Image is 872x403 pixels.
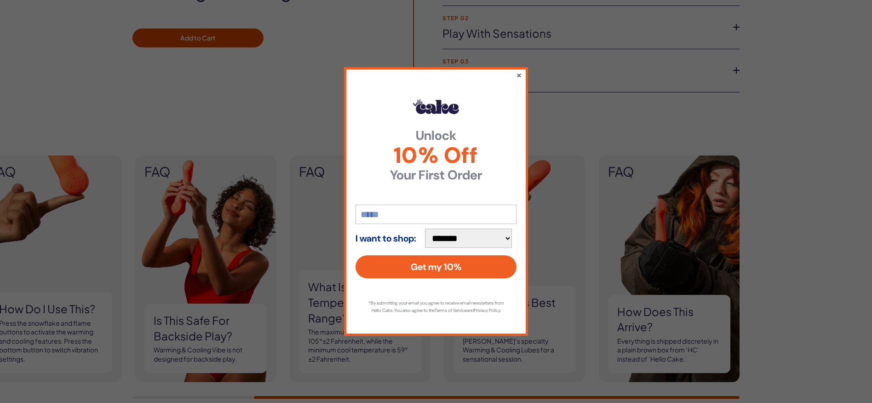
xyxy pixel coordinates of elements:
[356,169,516,182] strong: Your First Order
[356,255,516,278] button: Get my 10%
[356,233,416,243] strong: I want to shop:
[474,307,500,313] a: Privacy Policy
[435,307,467,313] a: Terms of Service
[365,299,507,314] p: *By submitting your email you agree to receive email newsletters from Hello Cake. You also agree ...
[413,99,459,114] img: Hello Cake
[356,129,516,142] strong: Unlock
[356,144,516,167] span: 10% Off
[516,69,522,81] button: ×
